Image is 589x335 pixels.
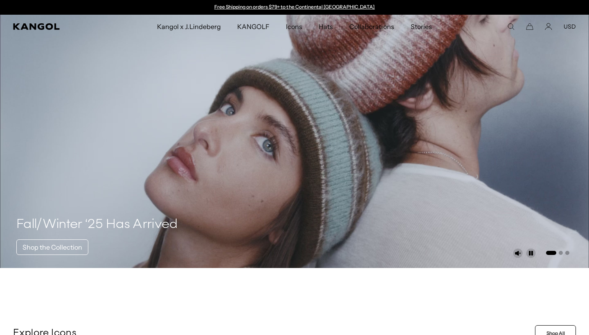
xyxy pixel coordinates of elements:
a: Account [545,23,552,30]
span: KANGOLF [237,15,270,38]
a: Shop the Collection [16,239,88,255]
span: Icons [286,15,302,38]
a: Collaborations [341,15,402,38]
a: KANGOLF [229,15,278,38]
span: Kangol x J.Lindeberg [157,15,221,38]
a: Kangol [13,23,103,30]
button: Unmute [513,248,523,258]
span: Collaborations [349,15,394,38]
button: Pause [526,248,536,258]
a: Free Shipping on orders $79+ to the Continental [GEOGRAPHIC_DATA] [214,4,375,10]
summary: Search here [507,23,515,30]
a: Icons [278,15,310,38]
a: Kangol x J.Lindeberg [149,15,229,38]
span: Stories [411,15,432,38]
a: Stories [402,15,440,38]
button: Cart [526,23,533,30]
button: Go to slide 1 [546,251,556,255]
ul: Select a slide to show [545,249,569,256]
slideshow-component: Announcement bar [210,4,379,11]
div: Announcement [210,4,379,11]
button: USD [564,23,576,30]
span: Hats [319,15,333,38]
a: Hats [310,15,341,38]
button: Go to slide 2 [559,251,563,255]
button: Go to slide 3 [565,251,569,255]
h4: Fall/Winter ‘25 Has Arrived [16,217,178,233]
div: 1 of 2 [210,4,379,11]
